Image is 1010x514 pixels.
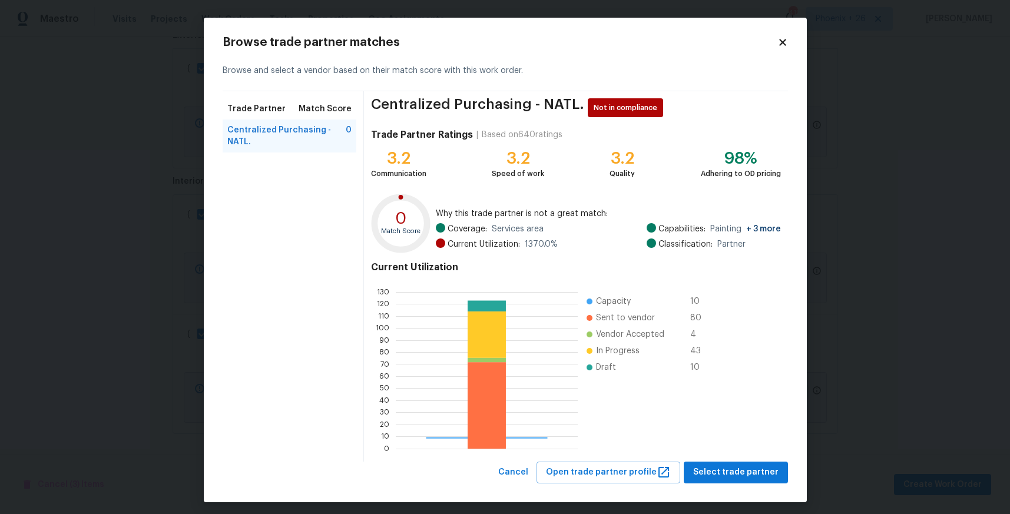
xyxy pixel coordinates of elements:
[610,168,635,180] div: Quality
[693,465,779,480] span: Select trade partner
[710,223,781,235] span: Painting
[690,312,709,324] span: 80
[690,329,709,340] span: 4
[380,385,390,392] text: 50
[498,465,528,480] span: Cancel
[299,103,352,115] span: Match Score
[380,349,390,356] text: 80
[380,421,390,428] text: 20
[376,324,390,331] text: 100
[658,223,706,235] span: Capabilities:
[380,373,390,380] text: 60
[473,129,482,141] div: |
[380,409,390,416] text: 30
[395,210,407,227] text: 0
[482,129,562,141] div: Based on 640 ratings
[546,465,671,480] span: Open trade partner profile
[227,124,346,148] span: Centralized Purchasing - NATL.
[380,397,390,404] text: 40
[701,168,781,180] div: Adhering to OD pricing
[371,168,426,180] div: Communication
[223,51,788,91] div: Browse and select a vendor based on their match score with this work order.
[382,228,421,234] text: Match Score
[223,37,777,48] h2: Browse trade partner matches
[690,362,709,373] span: 10
[371,152,426,164] div: 3.2
[494,462,533,483] button: Cancel
[371,129,473,141] h4: Trade Partner Ratings
[436,208,781,220] span: Why this trade partner is not a great match:
[684,462,788,483] button: Select trade partner
[371,261,780,273] h4: Current Utilization
[610,152,635,164] div: 3.2
[596,362,616,373] span: Draft
[382,433,390,440] text: 10
[227,103,286,115] span: Trade Partner
[381,361,390,368] text: 70
[525,238,558,250] span: 1370.0 %
[492,168,544,180] div: Speed of work
[717,238,746,250] span: Partner
[596,312,655,324] span: Sent to vendor
[377,301,390,308] text: 120
[596,345,640,357] span: In Progress
[537,462,680,483] button: Open trade partner profile
[658,238,713,250] span: Classification:
[379,313,390,320] text: 110
[371,98,584,117] span: Centralized Purchasing - NATL.
[377,288,390,296] text: 130
[448,238,520,250] span: Current Utilization:
[346,124,352,148] span: 0
[492,223,544,235] span: Services area
[448,223,487,235] span: Coverage:
[690,296,709,307] span: 10
[701,152,781,164] div: 98%
[594,102,662,114] span: Not in compliance
[385,445,390,452] text: 0
[746,225,781,233] span: + 3 more
[596,296,631,307] span: Capacity
[690,345,709,357] span: 43
[596,329,664,340] span: Vendor Accepted
[492,152,544,164] div: 3.2
[380,337,390,344] text: 90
